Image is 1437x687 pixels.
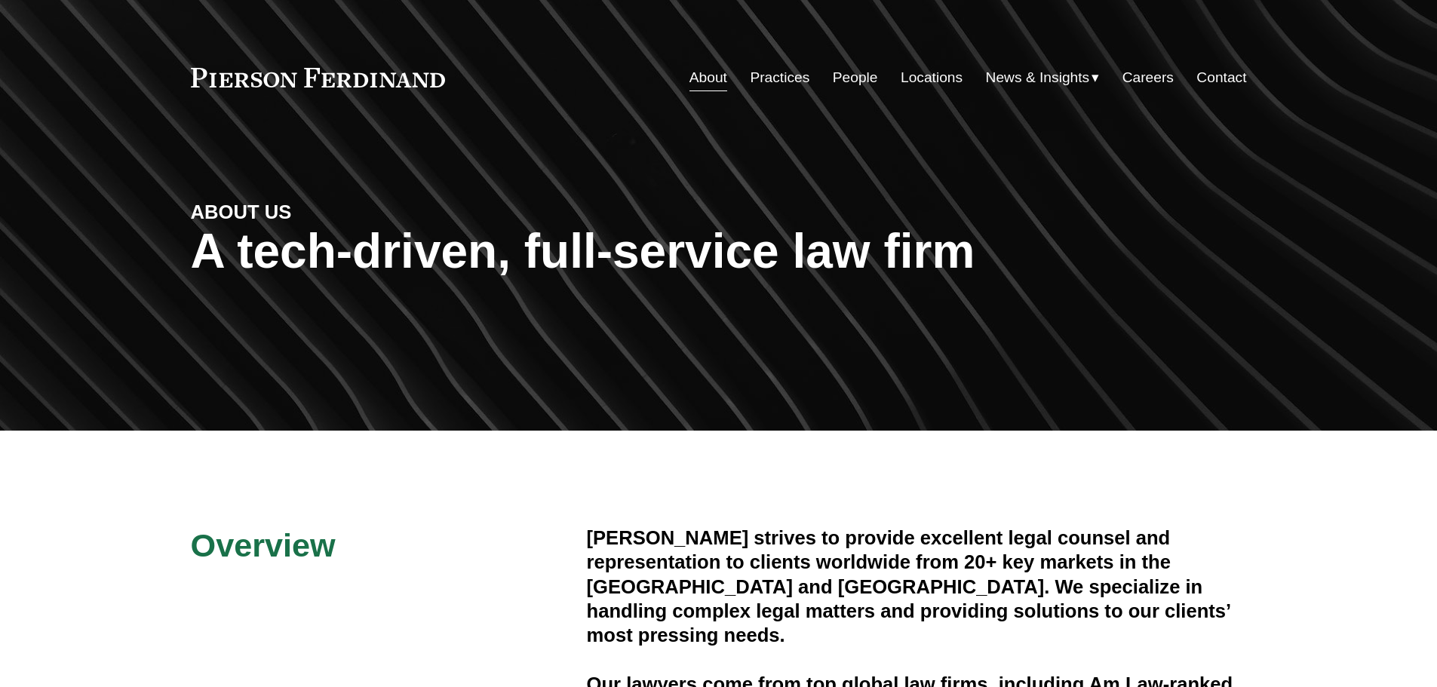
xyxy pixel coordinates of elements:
a: folder dropdown [986,63,1100,92]
a: Careers [1122,63,1174,92]
a: Practices [750,63,809,92]
a: People [833,63,878,92]
strong: ABOUT US [191,201,292,222]
span: News & Insights [986,65,1090,91]
a: Locations [901,63,963,92]
span: Overview [191,527,336,563]
a: About [689,63,727,92]
h4: [PERSON_NAME] strives to provide excellent legal counsel and representation to clients worldwide ... [587,526,1247,648]
h1: A tech-driven, full-service law firm [191,224,1247,279]
a: Contact [1196,63,1246,92]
